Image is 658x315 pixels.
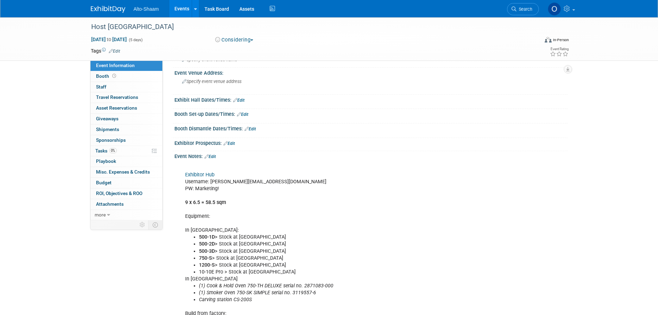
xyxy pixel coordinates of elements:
[199,262,215,268] b: 1200-S
[199,255,212,261] b: 750-S
[96,158,116,164] span: Playbook
[545,37,552,43] img: Format-Inperson.png
[148,220,162,229] td: Toggle Event Tabs
[96,94,138,100] span: Travel Reservations
[548,2,561,16] img: Olivia Strasser
[90,146,162,156] a: Tasks0%
[199,241,487,248] li: > Stock at [GEOGRAPHIC_DATA]
[199,283,333,289] i: (1) Cook & Hold Oven 750-TH DELUXE serial no. 2871083-000
[90,92,162,103] a: Travel Reservations
[174,68,568,76] div: Event Venue Address:
[204,154,216,159] a: Edit
[109,49,120,54] a: Edit
[199,297,252,303] i: Carving station CS-200S
[96,191,142,196] span: ROI, Objectives & ROO
[134,6,159,12] span: Alto-Shaam
[233,98,245,103] a: Edit
[199,290,316,296] i: (1) Smoker Oven 750-SK SIMPLE serial no. 3119557-6
[109,148,117,153] span: 0%
[174,95,568,104] div: Exhibit Hall Dates/Times:
[90,178,162,188] a: Budget
[90,210,162,220] a: more
[90,124,162,135] a: Shipments
[95,148,117,154] span: Tasks
[553,37,569,43] div: In-Person
[96,127,119,132] span: Shipments
[199,248,487,255] li: > Stock at [GEOGRAPHIC_DATA]
[96,169,150,175] span: Misc. Expenses & Credits
[199,262,487,269] li: > Stock at [GEOGRAPHIC_DATA]
[199,248,215,254] b: 500-3D
[174,109,568,118] div: Booth Set-up Dates/Times:
[90,71,162,82] a: Booth
[223,141,235,146] a: Edit
[174,151,568,160] div: Event Notes:
[91,36,127,43] span: [DATE] [DATE]
[90,61,162,71] a: Event Information
[90,188,162,199] a: ROI, Objectives & ROO
[90,82,162,92] a: Staff
[96,180,112,185] span: Budget
[96,137,126,143] span: Sponsorships
[95,212,106,217] span: more
[96,105,137,111] span: Asset Reservations
[90,156,162,167] a: Playbook
[182,79,241,84] span: Specify event venue address
[199,234,215,240] b: 500-1D
[185,200,226,205] b: 9 x 6.5 = 58.5 sqm
[245,127,256,131] a: Edit
[96,63,135,68] span: Event Information
[507,3,539,15] a: Search
[91,6,125,13] img: ExhibitDay
[550,47,569,51] div: Event Rating
[89,21,528,33] div: Host [GEOGRAPHIC_DATA]
[90,135,162,146] a: Sponsorships
[111,73,117,78] span: Booth not reserved yet
[136,220,149,229] td: Personalize Event Tab Strip
[237,112,248,117] a: Edit
[174,123,568,132] div: Booth Dismantle Dates/Times:
[90,114,162,124] a: Giveaways
[199,241,215,247] b: 500-2D
[199,269,487,276] li: 10-10E Pro > Stock at [GEOGRAPHIC_DATA]
[128,38,143,42] span: (5 days)
[90,167,162,177] a: Misc. Expenses & Credits
[96,73,117,79] span: Booth
[213,36,256,44] button: Considering
[91,47,120,54] td: Tags
[498,36,569,46] div: Event Format
[96,116,118,121] span: Giveaways
[174,138,568,147] div: Exhibitor Prospectus:
[96,84,106,90] span: Staff
[199,234,487,241] li: > Stock at [GEOGRAPHIC_DATA]
[106,37,112,42] span: to
[96,201,124,207] span: Attachments
[90,199,162,210] a: Attachments
[199,255,487,262] li: > Stock at [GEOGRAPHIC_DATA]
[185,172,214,178] a: Exhibitor Hub
[516,7,532,12] span: Search
[90,103,162,113] a: Asset Reservations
